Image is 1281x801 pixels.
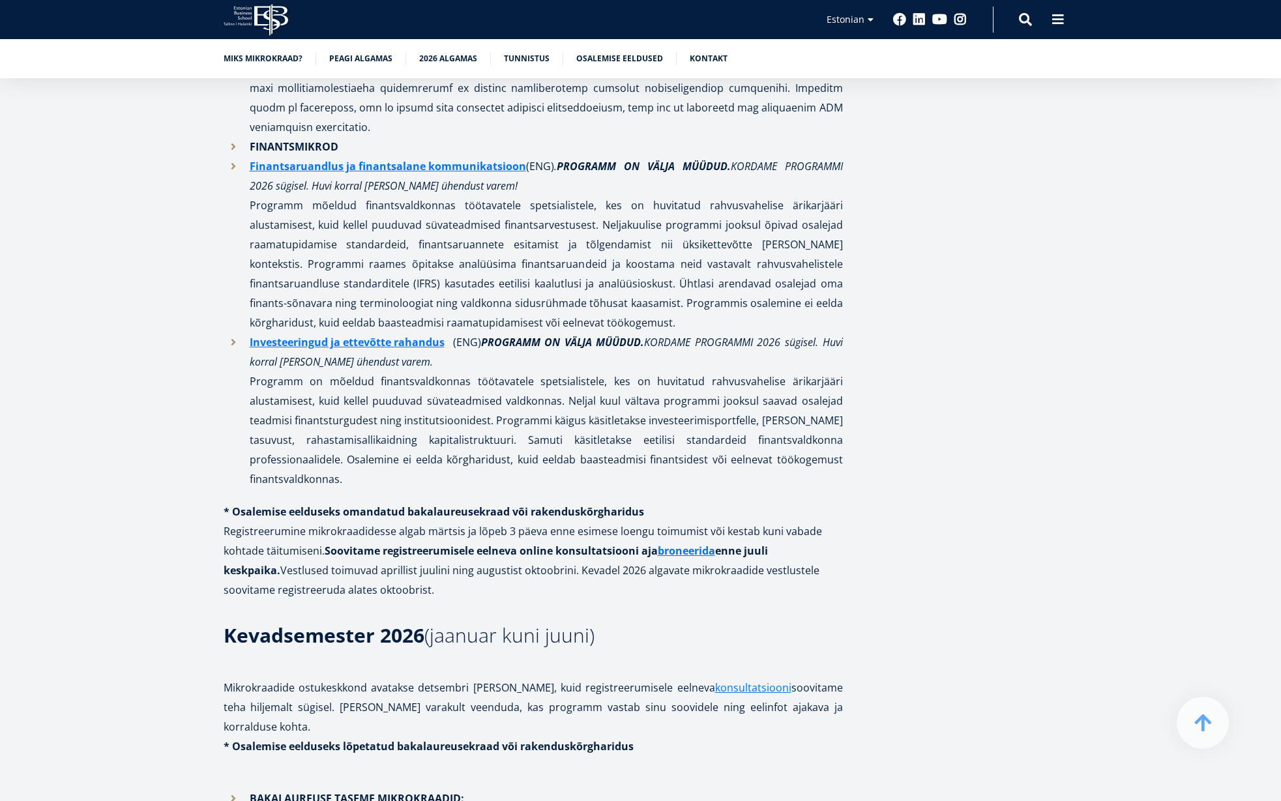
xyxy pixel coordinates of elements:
strong: PROGRAMM ON VÄLJA MÜÜDUD. [481,335,645,349]
a: broneerida [658,541,715,561]
a: Youtube [932,13,947,26]
em: . KORDAME PROGRAMMI 2026 sügisel. Huvi korral [PERSON_NAME] ühendust varem! [250,159,843,193]
a: Linkedin [913,13,926,26]
strong: Soovitame registreerumisele eelneva online konsultatsiooni aja enne juuli keskpaika. [224,544,768,577]
a: konsultatsiooni [715,678,791,697]
li: Programm mõeldud finantsvaldkonnas töötavatele spetsialistele, kes on huvitatud rahvusvahelise är... [224,156,843,332]
a: Osalemise eeldused [576,52,663,65]
a: Tunnistus [504,52,550,65]
strong: * Osalemise eelduseks omandatud bakalaureusekraad või rakenduskõrgharidus [224,504,644,519]
h3: (jaanuar kuni juuni) [224,626,843,665]
p: Mikrokraadide ostukeskkond avatakse detsembri [PERSON_NAME], kuid registreerumisele eelneva soovi... [224,678,843,736]
a: Kontakt [690,52,728,65]
a: Miks mikrokraad? [224,52,302,65]
em: KORDAME PROGRAMMI 2026 sügisel. Huvi korral [PERSON_NAME] ühendust varem. [250,335,843,369]
a: Instagram [954,13,967,26]
strong: Kevadsemester 2026 [224,622,424,648]
a: Finantsaruandlus ja finantsalane kommunikatsioon [250,156,526,176]
p: Registreerumine mikrokraadidesse algab märtsis ja lõpeb 3 päeva enne esimese loengu toimumist või... [224,521,843,600]
li: (ENG) Programm on mõeldud finantsvaldkonnas töötavatele spetsialistele, kes on huvitatud rahvusva... [224,332,843,489]
a: Facebook [893,13,906,26]
strong: FINANTSMIKROD [250,139,338,154]
a: Peagi algamas [329,52,392,65]
strong: * Osalemise eelduseks lõpetatud bakalaureusekraad või rakenduskõrgharidus [224,739,634,753]
b: (ENG) [526,159,554,173]
strong: PROGRAMM ON VÄLJA MÜÜDUD. [557,159,731,173]
a: Investeeringud ja ettevõtte rahandus [250,332,445,352]
a: 2026 algamas [419,52,477,65]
